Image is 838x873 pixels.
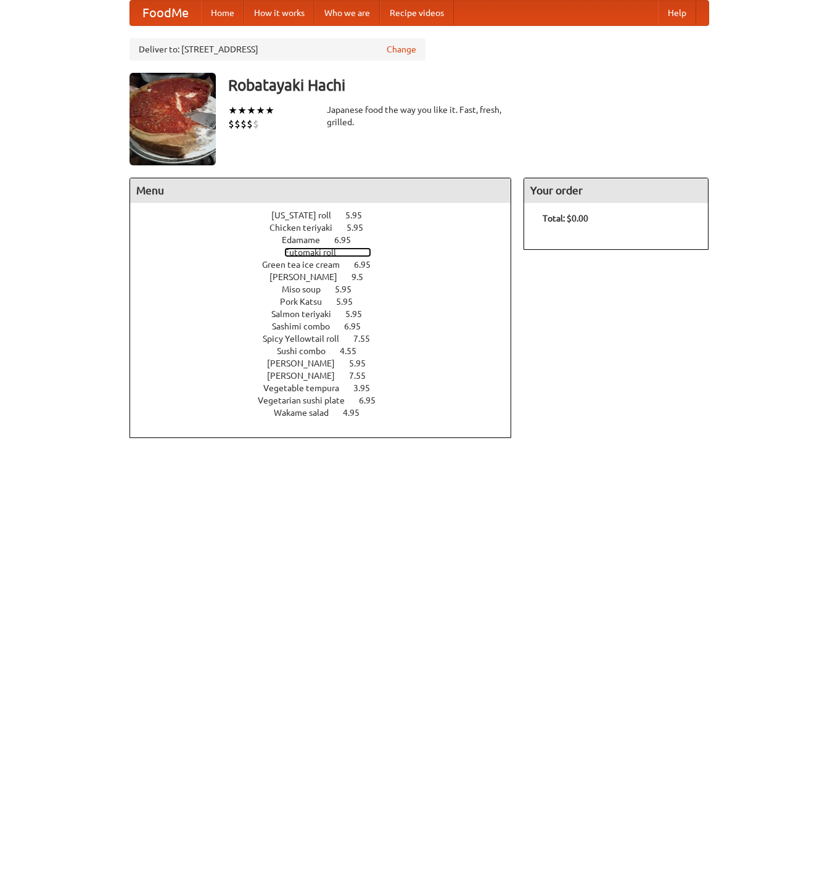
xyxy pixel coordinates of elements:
a: FoodMe [130,1,201,25]
li: $ [253,117,259,131]
span: Sashimi combo [272,321,342,331]
li: ★ [237,104,247,117]
li: ★ [256,104,265,117]
img: angular.jpg [129,73,216,165]
span: [US_STATE] roll [271,210,343,220]
span: Spicy Yellowtail roll [263,334,351,344]
span: Salmon teriyaki [271,309,343,319]
a: [PERSON_NAME] 9.5 [269,272,386,282]
span: 6.95 [334,235,363,245]
a: Futomaki roll [284,247,371,257]
span: 5.95 [345,309,374,319]
a: [US_STATE] roll 5.95 [271,210,385,220]
span: 3.95 [353,383,382,393]
li: ★ [265,104,274,117]
div: Deliver to: [STREET_ADDRESS] [129,38,425,60]
li: $ [228,117,234,131]
span: 5.95 [335,284,364,294]
a: Recipe videos [380,1,454,25]
span: [PERSON_NAME] [267,358,347,368]
li: $ [247,117,253,131]
span: Sushi combo [277,346,338,356]
a: Help [658,1,696,25]
span: Wakame salad [274,408,341,418]
li: ★ [247,104,256,117]
span: 6.95 [344,321,373,331]
a: How it works [244,1,314,25]
a: Miso soup 5.95 [282,284,374,294]
span: Vegetable tempura [263,383,351,393]
a: Green tea ice cream 6.95 [262,260,393,270]
li: $ [240,117,247,131]
a: [PERSON_NAME] 5.95 [267,358,388,368]
span: Green tea ice cream [262,260,352,270]
span: Chicken teriyaki [269,223,345,233]
span: 6.95 [354,260,383,270]
span: Futomaki roll [284,247,348,257]
li: ★ [228,104,237,117]
span: 9.5 [351,272,376,282]
span: [PERSON_NAME] [267,371,347,381]
h4: Menu [130,178,511,203]
a: Chicken teriyaki 5.95 [269,223,386,233]
span: 7.55 [353,334,382,344]
a: Sashimi combo 6.95 [272,321,384,331]
h4: Your order [524,178,708,203]
h3: Robatayaki Hachi [228,73,709,97]
span: 7.55 [349,371,378,381]
li: $ [234,117,240,131]
span: 5.95 [347,223,376,233]
a: Home [201,1,244,25]
span: 4.55 [340,346,369,356]
span: 4.95 [343,408,372,418]
span: Edamame [282,235,332,245]
a: Change [387,43,416,56]
a: Who we are [314,1,380,25]
span: 5.95 [345,210,374,220]
a: Vegetarian sushi plate 6.95 [258,395,398,405]
a: Wakame salad 4.95 [274,408,382,418]
div: Japanese food the way you like it. Fast, fresh, grilled. [327,104,512,128]
a: Vegetable tempura 3.95 [263,383,393,393]
span: [PERSON_NAME] [269,272,350,282]
a: Salmon teriyaki 5.95 [271,309,385,319]
a: [PERSON_NAME] 7.55 [267,371,388,381]
span: Pork Katsu [280,297,334,307]
span: Vegetarian sushi plate [258,395,357,405]
span: Miso soup [282,284,333,294]
span: 5.95 [349,358,378,368]
span: 5.95 [336,297,365,307]
a: Pork Katsu 5.95 [280,297,376,307]
span: 6.95 [359,395,388,405]
b: Total: $0.00 [543,213,588,223]
a: Edamame 6.95 [282,235,374,245]
a: Sushi combo 4.55 [277,346,379,356]
a: Spicy Yellowtail roll 7.55 [263,334,393,344]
